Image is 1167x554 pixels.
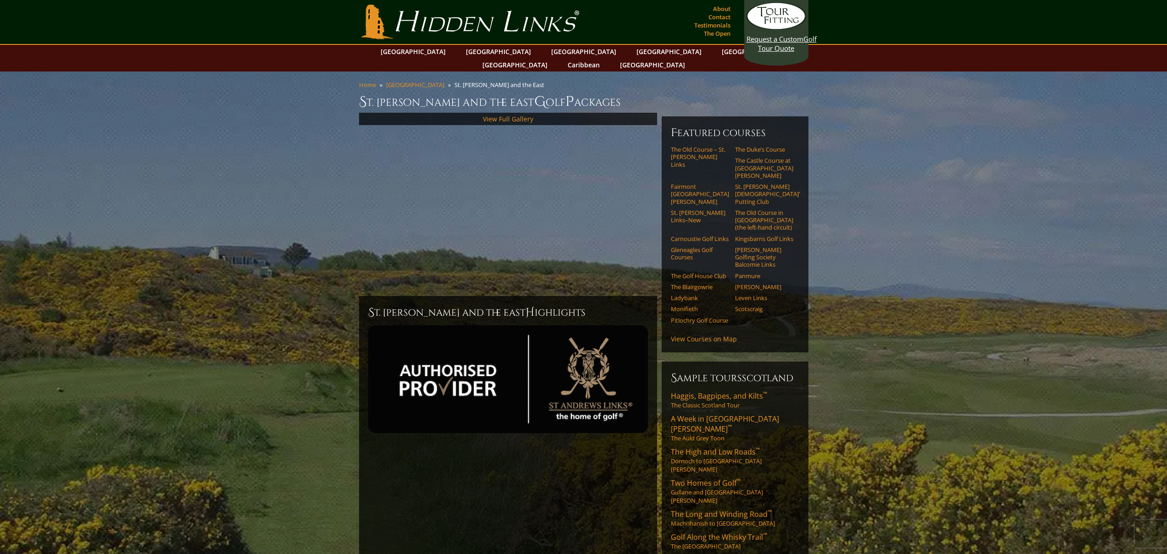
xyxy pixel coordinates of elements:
a: [GEOGRAPHIC_DATA] [632,45,706,58]
a: Pitlochry Golf Course [671,317,729,324]
a: Kingsbarns Golf Links [735,235,793,242]
a: The Blairgowrie [671,283,729,291]
a: A Week in [GEOGRAPHIC_DATA][PERSON_NAME]™The Auld Grey Toon [671,414,799,442]
a: The High and Low Roads™Dornoch to [GEOGRAPHIC_DATA][PERSON_NAME] [671,447,799,473]
h6: Sample ToursScotland [671,371,799,385]
a: [GEOGRAPHIC_DATA] [547,45,621,58]
span: The Long and Winding Road [671,509,772,519]
a: The Long and Winding Road™Machrihanish to [GEOGRAPHIC_DATA] [671,509,799,527]
span: A Week in [GEOGRAPHIC_DATA][PERSON_NAME] [671,414,779,434]
a: Panmure [735,272,793,280]
a: [GEOGRAPHIC_DATA] [478,58,552,71]
sup: ™ [756,446,760,454]
a: The Open [702,27,733,40]
a: Leven Links [735,294,793,302]
a: The Castle Course at [GEOGRAPHIC_DATA][PERSON_NAME] [735,157,793,179]
a: [GEOGRAPHIC_DATA] [376,45,450,58]
sup: ™ [763,531,767,539]
a: View Courses on Map [671,335,737,343]
a: The Duke’s Course [735,146,793,153]
a: Carnoustie Golf Links [671,235,729,242]
a: Home [359,81,376,89]
span: P [565,93,574,111]
a: Ladybank [671,294,729,302]
a: Scotscraig [735,305,793,313]
span: The High and Low Roads [671,447,760,457]
span: Golf Along the Whisky Trail [671,532,767,542]
a: The Golf House Club [671,272,729,280]
a: Haggis, Bagpipes, and Kilts™The Classic Scotland Tour [671,391,799,409]
h1: St. [PERSON_NAME] and the East olf ackages [359,93,808,111]
a: View Full Gallery [483,115,533,123]
sup: ™ [728,423,732,431]
a: Monifieth [671,305,729,313]
a: Testimonials [692,19,733,32]
a: [GEOGRAPHIC_DATA] [717,45,791,58]
sup: ™ [736,477,741,485]
a: The Old Course in [GEOGRAPHIC_DATA] (the left-hand circuit) [735,209,793,231]
a: [GEOGRAPHIC_DATA] [615,58,690,71]
a: Caribbean [563,58,604,71]
a: [PERSON_NAME] Golfing Society Balcomie Links [735,246,793,269]
a: The Old Course – St. [PERSON_NAME] Links [671,146,729,168]
span: Haggis, Bagpipes, and Kilts [671,391,767,401]
sup: ™ [763,390,767,398]
a: [PERSON_NAME] [735,283,793,291]
h2: St. [PERSON_NAME] and the East ighlights [368,305,648,320]
img: st-andrews-authorized-provider-2 [368,325,648,433]
a: About [711,2,733,15]
a: Gleneagles Golf Courses [671,246,729,261]
li: St. [PERSON_NAME] and the East [454,81,548,89]
span: Two Homes of Golf [671,478,741,488]
a: Two Homes of Golf™Gullane and [GEOGRAPHIC_DATA][PERSON_NAME] [671,478,799,505]
sup: ™ [768,508,772,516]
a: [GEOGRAPHIC_DATA] [461,45,536,58]
a: [GEOGRAPHIC_DATA] [386,81,444,89]
a: Contact [706,11,733,23]
h6: Featured Courses [671,126,799,140]
span: G [534,93,546,111]
a: Request a CustomGolf Tour Quote [747,2,806,53]
span: H [525,305,535,320]
a: St. [PERSON_NAME] Links–New [671,209,729,224]
a: St. [PERSON_NAME] [DEMOGRAPHIC_DATA]’ Putting Club [735,183,793,205]
a: Fairmont [GEOGRAPHIC_DATA][PERSON_NAME] [671,183,729,205]
span: Request a Custom [747,34,803,44]
a: Golf Along the Whisky Trail™The [GEOGRAPHIC_DATA] [671,532,799,550]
